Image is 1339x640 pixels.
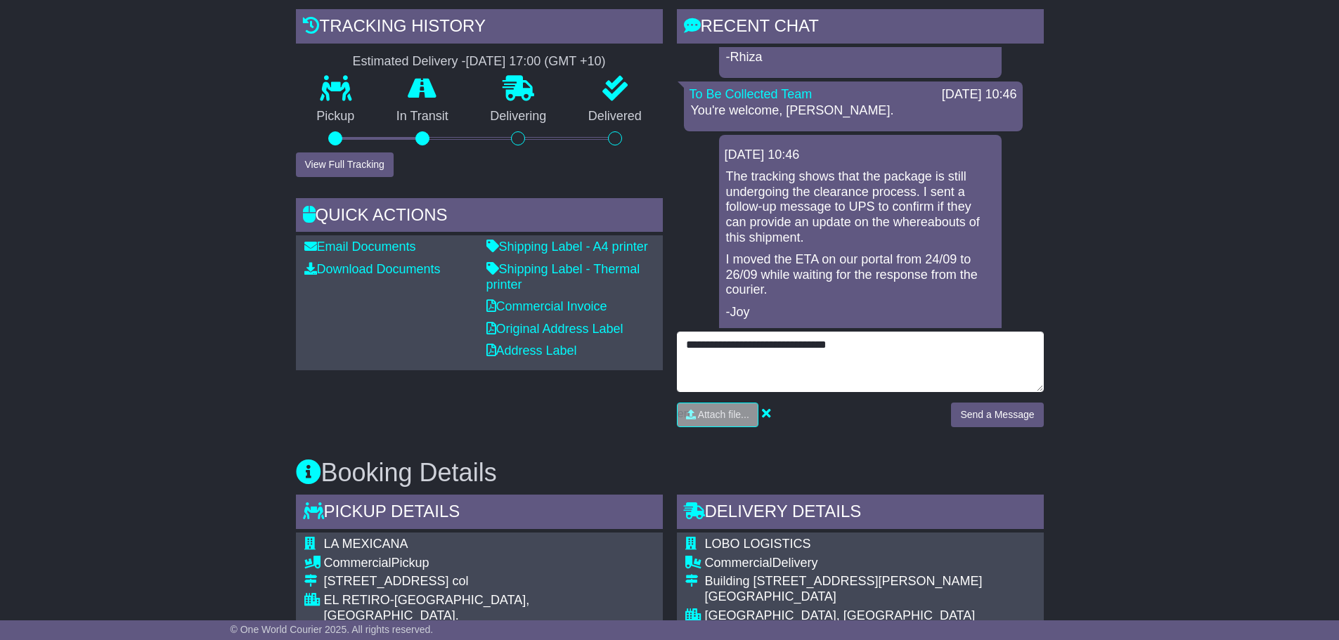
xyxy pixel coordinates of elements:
[705,608,983,624] div: [GEOGRAPHIC_DATA], [GEOGRAPHIC_DATA]
[705,556,772,570] span: Commercial
[705,589,983,605] div: [GEOGRAPHIC_DATA]
[304,240,416,254] a: Email Documents
[296,9,663,47] div: Tracking history
[470,109,568,124] p: Delivering
[324,556,654,571] div: Pickup
[486,240,648,254] a: Shipping Label - A4 printer
[486,299,607,313] a: Commercial Invoice
[486,344,577,358] a: Address Label
[296,54,663,70] div: Estimated Delivery -
[296,495,663,533] div: Pickup Details
[324,556,392,570] span: Commercial
[324,574,654,589] div: [STREET_ADDRESS] col
[486,262,640,292] a: Shipping Label - Thermal printer
[375,109,470,124] p: In Transit
[705,537,811,551] span: LOBO LOGISTICS
[304,262,441,276] a: Download Documents
[705,574,983,589] div: Building [STREET_ADDRESS][PERSON_NAME]
[725,148,996,163] div: [DATE] 10:46
[324,593,654,623] div: EL RETIRO-[GEOGRAPHIC_DATA], [GEOGRAPHIC_DATA].
[466,54,606,70] div: [DATE] 17:00 (GMT +10)
[691,103,1016,119] p: You're welcome, [PERSON_NAME].
[705,556,983,571] div: Delivery
[726,252,995,298] p: I moved the ETA on our portal from 24/09 to 26/09 while waiting for the response from the courier.
[567,109,663,124] p: Delivered
[726,50,995,65] p: -Rhiza
[951,403,1043,427] button: Send a Message
[486,322,623,336] a: Original Address Label
[296,109,376,124] p: Pickup
[296,459,1044,487] h3: Booking Details
[726,169,995,245] p: The tracking shows that the package is still undergoing the clearance process. I sent a follow-up...
[231,624,434,635] span: © One World Courier 2025. All rights reserved.
[677,9,1044,47] div: RECENT CHAT
[296,152,394,177] button: View Full Tracking
[324,537,408,551] span: LA MEXICANA
[677,495,1044,533] div: Delivery Details
[726,305,995,320] p: -Joy
[942,87,1017,103] div: [DATE] 10:46
[296,198,663,236] div: Quick Actions
[690,87,813,101] a: To Be Collected Team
